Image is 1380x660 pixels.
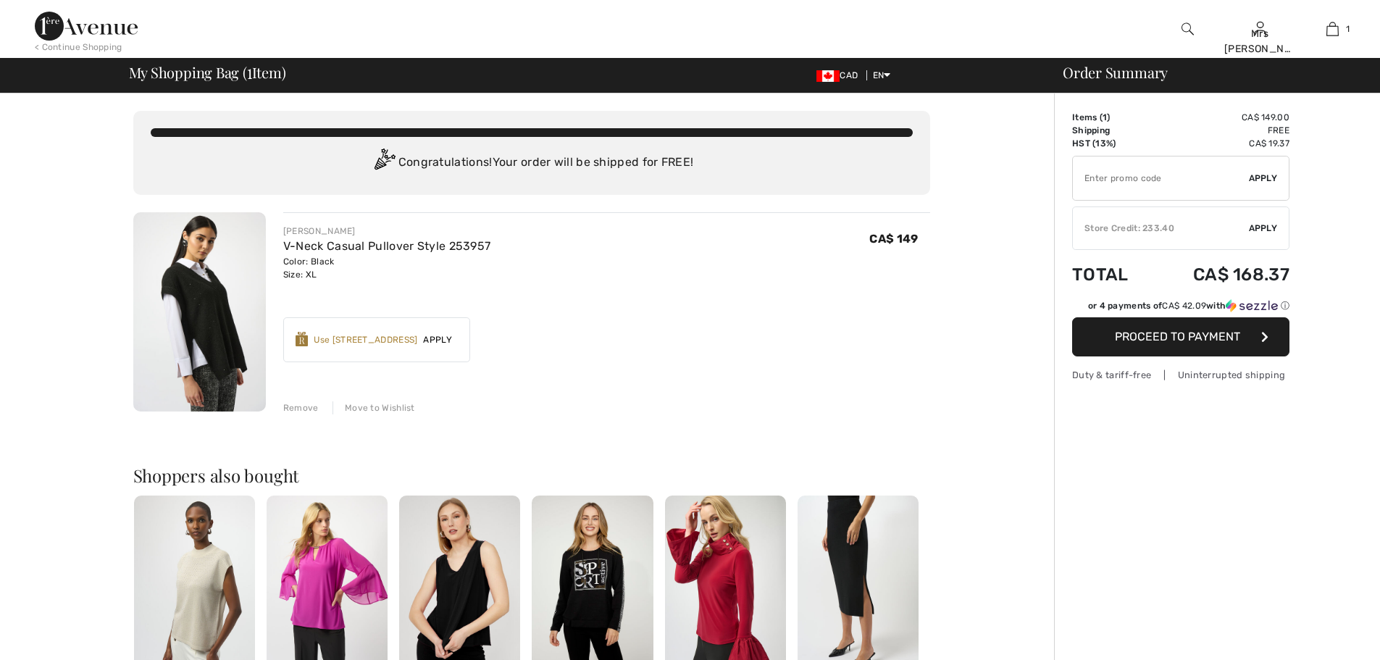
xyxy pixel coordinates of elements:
[1224,26,1295,57] div: Mrs [PERSON_NAME]
[129,65,286,80] span: My Shopping Bag ( Item)
[1072,137,1152,150] td: HST (13%)
[873,70,891,80] span: EN
[1045,65,1371,80] div: Order Summary
[816,70,863,80] span: CAD
[314,333,417,346] div: Use [STREET_ADDRESS]
[1152,124,1289,137] td: Free
[1073,222,1249,235] div: Store Credit: 233.40
[1326,20,1339,38] img: My Bag
[869,232,918,246] span: CA$ 149
[35,12,138,41] img: 1ère Avenue
[1162,301,1206,311] span: CA$ 42.09
[333,401,415,414] div: Move to Wishlist
[1346,22,1350,35] span: 1
[1103,112,1107,122] span: 1
[283,225,491,238] div: [PERSON_NAME]
[1072,368,1289,382] div: Duty & tariff-free | Uninterrupted shipping
[247,62,252,80] span: 1
[1226,299,1278,312] img: Sezzle
[1249,222,1278,235] span: Apply
[1072,250,1152,299] td: Total
[283,239,491,253] a: V-Neck Casual Pullover Style 253957
[369,149,398,177] img: Congratulation2.svg
[1152,250,1289,299] td: CA$ 168.37
[133,212,266,412] img: V-Neck Casual Pullover Style 253957
[1072,299,1289,317] div: or 4 payments ofCA$ 42.09withSezzle Click to learn more about Sezzle
[1254,20,1266,38] img: My Info
[1115,330,1240,343] span: Proceed to Payment
[151,149,913,177] div: Congratulations! Your order will be shipped for FREE!
[816,70,840,82] img: Canadian Dollar
[35,41,122,54] div: < Continue Shopping
[1088,299,1289,312] div: or 4 payments of with
[417,333,458,346] span: Apply
[133,467,930,484] h2: Shoppers also bought
[283,401,319,414] div: Remove
[1254,22,1266,35] a: Sign In
[283,255,491,281] div: Color: Black Size: XL
[1182,20,1194,38] img: search the website
[1072,317,1289,356] button: Proceed to Payment
[1249,172,1278,185] span: Apply
[1073,156,1249,200] input: Promo code
[1297,20,1368,38] a: 1
[1072,111,1152,124] td: Items ( )
[1152,137,1289,150] td: CA$ 19.37
[296,332,309,346] img: Reward-Logo.svg
[1152,111,1289,124] td: CA$ 149.00
[1072,124,1152,137] td: Shipping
